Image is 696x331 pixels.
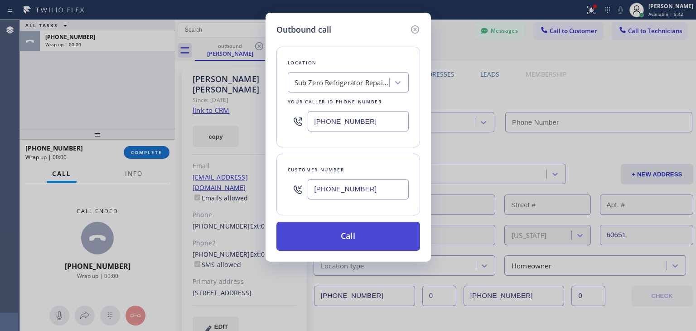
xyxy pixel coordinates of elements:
[288,58,409,68] div: Location
[308,179,409,200] input: (123) 456-7890
[276,24,331,36] h5: Outbound call
[276,222,420,251] button: Call
[295,78,390,88] div: Sub Zero Refrigerator Repair [GEOGRAPHIC_DATA]
[288,97,409,107] div: Your caller id phone number
[288,165,409,175] div: Customer number
[308,111,409,131] input: (123) 456-7890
